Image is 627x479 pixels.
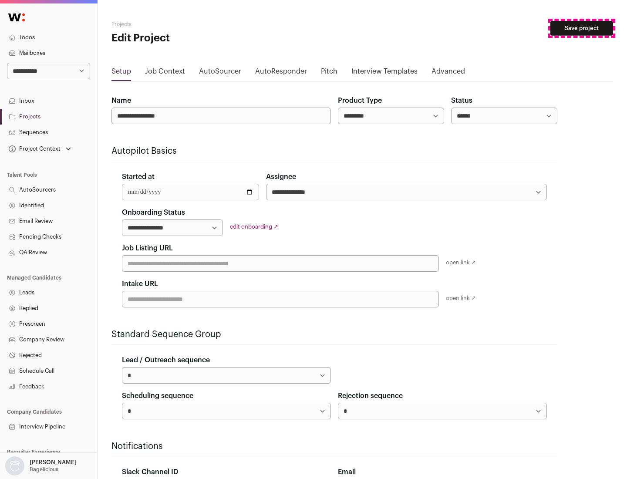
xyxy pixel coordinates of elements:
[3,456,78,476] button: Open dropdown
[351,66,418,80] a: Interview Templates
[5,456,24,476] img: nopic.png
[338,467,547,477] div: Email
[111,66,131,80] a: Setup
[7,143,73,155] button: Open dropdown
[111,145,557,157] h2: Autopilot Basics
[230,224,278,229] a: edit onboarding ↗
[111,95,131,106] label: Name
[122,172,155,182] label: Started at
[122,467,178,477] label: Slack Channel ID
[321,66,337,80] a: Pitch
[7,145,61,152] div: Project Context
[122,355,210,365] label: Lead / Outreach sequence
[145,66,185,80] a: Job Context
[122,243,173,253] label: Job Listing URL
[30,459,77,466] p: [PERSON_NAME]
[255,66,307,80] a: AutoResponder
[122,279,158,289] label: Intake URL
[111,328,557,341] h2: Standard Sequence Group
[451,95,472,106] label: Status
[338,391,403,401] label: Rejection sequence
[111,440,557,452] h2: Notifications
[550,21,613,36] button: Save project
[122,391,193,401] label: Scheduling sequence
[30,466,58,473] p: Bagelicious
[111,31,279,45] h1: Edit Project
[266,172,296,182] label: Assignee
[431,66,465,80] a: Advanced
[338,95,382,106] label: Product Type
[122,207,185,218] label: Onboarding Status
[3,9,30,26] img: Wellfound
[199,66,241,80] a: AutoSourcer
[111,21,279,28] h2: Projects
